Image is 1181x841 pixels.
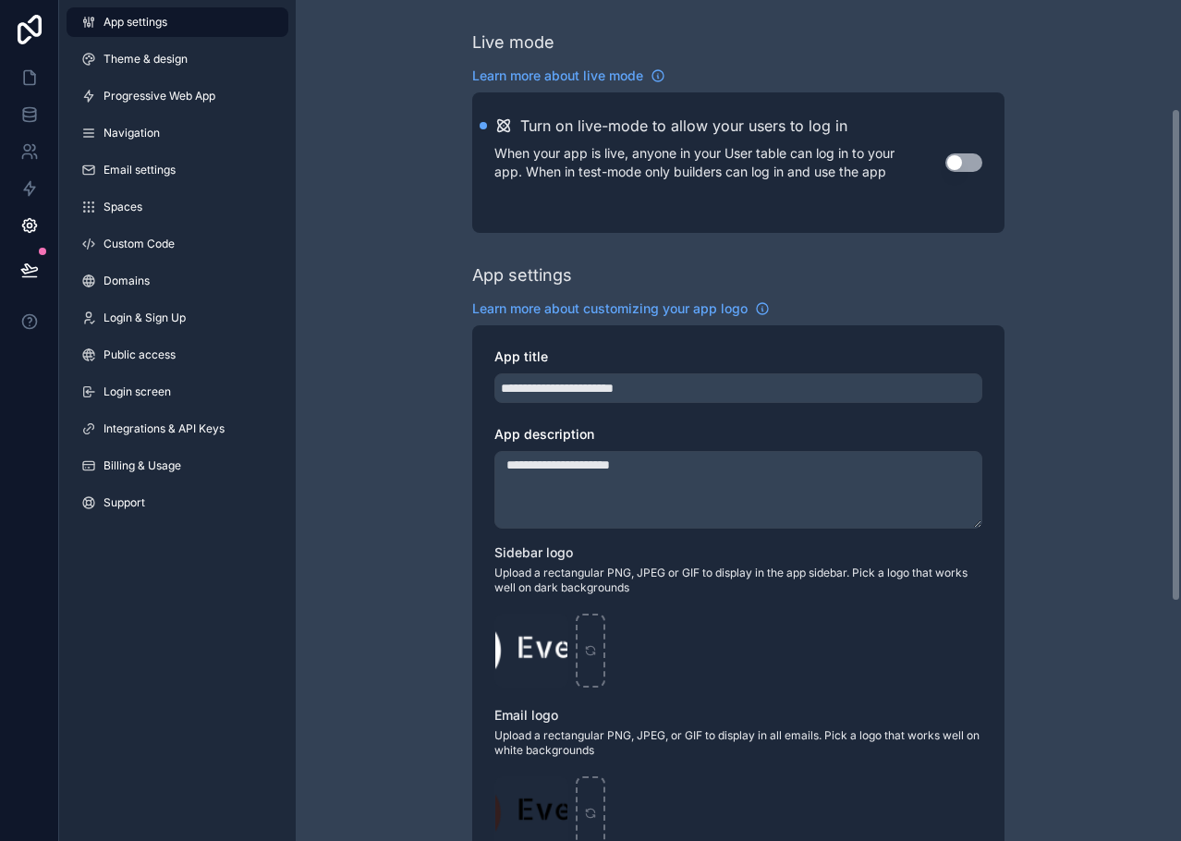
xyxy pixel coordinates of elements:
a: Login & Sign Up [67,303,288,333]
span: Integrations & API Keys [103,421,225,436]
span: Upload a rectangular PNG, JPEG, or GIF to display in all emails. Pick a logo that works well on w... [494,728,982,758]
a: Support [67,488,288,518]
a: Billing & Usage [67,451,288,481]
span: App settings [103,15,167,30]
span: Progressive Web App [103,89,215,104]
a: Custom Code [67,229,288,259]
span: App title [494,348,548,364]
span: Login & Sign Up [103,311,186,325]
div: Live mode [472,30,554,55]
span: Sidebar logo [494,544,573,560]
a: Theme & design [67,44,288,74]
a: Learn more about customizing your app logo [472,299,770,318]
h2: Turn on live-mode to allow your users to log in [520,115,847,137]
a: Email settings [67,155,288,185]
span: Learn more about customizing your app logo [472,299,748,318]
span: Login screen [103,384,171,399]
a: Spaces [67,192,288,222]
span: App description [494,426,594,442]
span: Navigation [103,126,160,140]
span: Learn more about live mode [472,67,643,85]
span: Support [103,495,145,510]
a: Learn more about live mode [472,67,665,85]
span: Domains [103,274,150,288]
span: Upload a rectangular PNG, JPEG or GIF to display in the app sidebar. Pick a logo that works well ... [494,566,982,595]
div: App settings [472,262,572,288]
a: Navigation [67,118,288,148]
a: Public access [67,340,288,370]
span: Billing & Usage [103,458,181,473]
a: Integrations & API Keys [67,414,288,444]
a: App settings [67,7,288,37]
span: Public access [103,347,176,362]
span: Email logo [494,707,558,723]
a: Login screen [67,377,288,407]
span: Email settings [103,163,176,177]
span: Custom Code [103,237,175,251]
p: When your app is live, anyone in your User table can log in to your app. When in test-mode only b... [494,144,945,181]
span: Theme & design [103,52,188,67]
a: Domains [67,266,288,296]
a: Progressive Web App [67,81,288,111]
span: Spaces [103,200,142,214]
